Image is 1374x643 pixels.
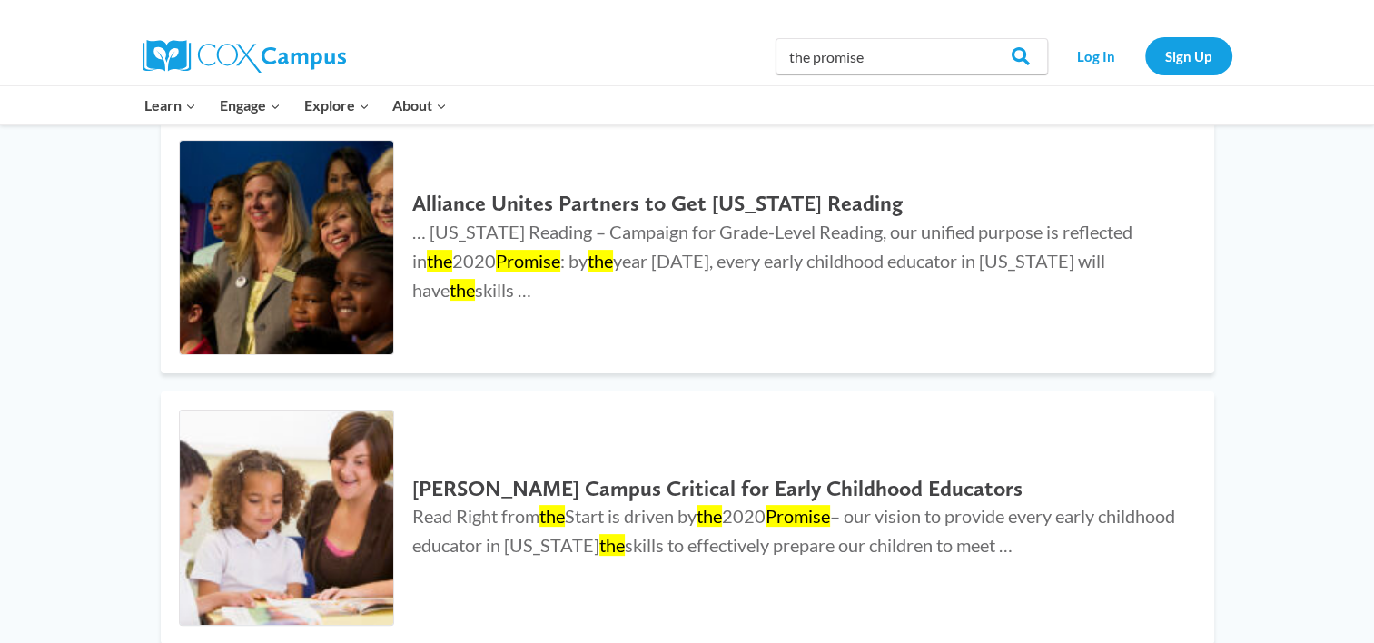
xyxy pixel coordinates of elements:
nav: Secondary Navigation [1057,37,1232,74]
mark: Promise [496,250,560,272]
a: Alliance Unites Partners to Get Georgia Reading Alliance Unites Partners to Get [US_STATE] Readin... [161,122,1214,374]
h2: Alliance Unites Partners to Get [US_STATE] Reading [412,191,1177,217]
img: Cox Campus [143,40,346,73]
nav: Primary Navigation [133,86,459,124]
img: Alliance Unites Partners to Get Georgia Reading [180,141,394,355]
button: Child menu of About [381,86,459,124]
button: Child menu of Learn [133,86,209,124]
a: Sign Up [1145,37,1232,74]
span: … [US_STATE] Reading – Campaign for Grade-Level Reading, our unified purpose is reflected in 2020... [412,221,1132,301]
mark: the [427,250,452,272]
input: Search Cox Campus [776,38,1048,74]
mark: Promise [766,505,830,527]
mark: the [697,505,722,527]
mark: the [539,505,565,527]
mark: the [599,534,625,556]
button: Child menu of Engage [208,86,292,124]
span: Read Right from Start is driven by 2020 – our vision to provide every early childhood educator in... [412,505,1175,556]
h2: [PERSON_NAME] Campus Critical for Early Childhood Educators [412,476,1177,502]
button: Child menu of Explore [292,86,381,124]
img: Cox Campus Critical for Early Childhood Educators [180,411,394,625]
mark: the [588,250,613,272]
a: Log In [1057,37,1136,74]
mark: the [450,279,475,301]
